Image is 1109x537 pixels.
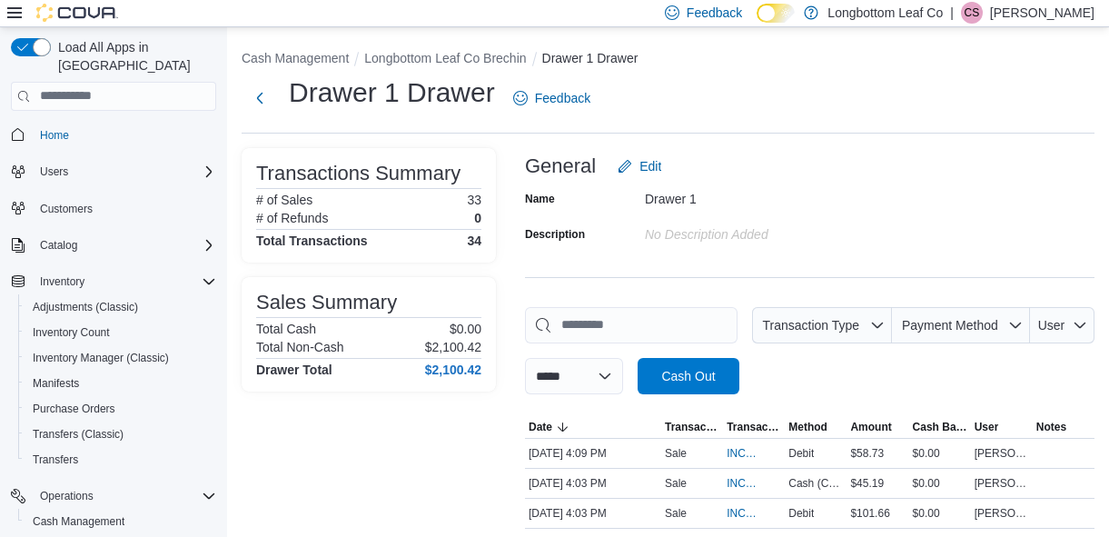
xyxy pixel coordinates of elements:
[450,322,481,336] p: $0.00
[474,211,481,225] p: 0
[1036,420,1066,434] span: Notes
[1033,416,1094,438] button: Notes
[25,373,216,394] span: Manifests
[33,452,78,467] span: Transfers
[4,483,223,509] button: Operations
[727,502,781,524] button: INCDMD-41083
[525,416,661,438] button: Date
[25,398,123,420] a: Purchase Orders
[33,161,75,183] button: Users
[242,51,349,65] button: Cash Management
[525,443,661,464] div: [DATE] 4:09 PM
[40,164,68,179] span: Users
[847,416,908,438] button: Amount
[525,227,585,242] label: Description
[25,296,145,318] a: Adjustments (Classic)
[256,211,328,225] h6: # of Refunds
[25,322,117,343] a: Inventory Count
[33,427,124,442] span: Transfers (Classic)
[525,307,738,343] input: This is a search bar. As you type, the results lower in the page will automatically filter.
[18,396,223,422] button: Purchase Orders
[827,2,943,24] p: Longbottom Leaf Co
[25,423,216,445] span: Transfers (Classic)
[25,423,131,445] a: Transfers (Classic)
[242,80,278,116] button: Next
[256,292,397,313] h3: Sales Summary
[850,506,889,521] span: $101.66
[33,485,101,507] button: Operations
[33,234,84,256] button: Catalog
[909,502,971,524] div: $0.00
[975,446,1029,461] span: [PERSON_NAME]
[25,511,132,532] a: Cash Management
[727,443,781,464] button: INCDMD-41085
[850,476,884,491] span: $45.19
[33,485,216,507] span: Operations
[506,80,598,116] a: Feedback
[25,373,86,394] a: Manifests
[665,476,687,491] p: Sale
[256,322,316,336] h6: Total Cash
[25,511,216,532] span: Cash Management
[18,422,223,447] button: Transfers (Classic)
[727,472,781,494] button: INCDMD-41084
[727,476,763,491] span: INCDMD-41084
[25,449,85,471] a: Transfers
[33,161,216,183] span: Users
[909,443,971,464] div: $0.00
[425,363,481,377] h4: $2,100.42
[638,358,739,394] button: Cash Out
[902,318,998,333] span: Payment Method
[364,51,526,65] button: Longbottom Leaf Co Brechin
[661,416,723,438] button: Transaction Type
[535,89,590,107] span: Feedback
[525,472,661,494] div: [DATE] 4:03 PM
[33,198,100,220] a: Customers
[256,163,460,184] h3: Transactions Summary
[256,193,312,207] h6: # of Sales
[661,367,715,385] span: Cash Out
[525,192,555,206] label: Name
[40,238,77,253] span: Catalog
[645,184,888,206] div: Drawer 1
[25,347,176,369] a: Inventory Manager (Classic)
[965,2,980,24] span: CS
[542,51,639,65] button: Drawer 1 Drawer
[645,220,888,242] div: No Description added
[33,402,115,416] span: Purchase Orders
[525,502,661,524] div: [DATE] 4:03 PM
[850,446,884,461] span: $58.73
[33,234,216,256] span: Catalog
[665,506,687,521] p: Sale
[467,234,481,248] h4: 34
[990,2,1094,24] p: [PERSON_NAME]
[33,376,79,391] span: Manifests
[757,23,757,24] span: Dark Mode
[33,124,216,146] span: Home
[639,157,661,175] span: Edit
[33,124,76,146] a: Home
[788,446,814,461] span: Debit
[909,416,971,438] button: Cash Back
[256,340,344,354] h6: Total Non-Cash
[25,398,216,420] span: Purchase Orders
[33,351,169,365] span: Inventory Manager (Classic)
[51,38,216,75] span: Load All Apps in [GEOGRAPHIC_DATA]
[723,416,785,438] button: Transaction #
[975,476,1029,491] span: [PERSON_NAME]
[4,159,223,184] button: Users
[785,416,847,438] button: Method
[33,514,124,529] span: Cash Management
[467,193,481,207] p: 33
[909,472,971,494] div: $0.00
[18,294,223,320] button: Adjustments (Classic)
[18,509,223,534] button: Cash Management
[687,4,742,22] span: Feedback
[950,2,954,24] p: |
[40,274,84,289] span: Inventory
[25,296,216,318] span: Adjustments (Classic)
[289,75,495,111] h1: Drawer 1 Drawer
[529,420,552,434] span: Date
[18,371,223,396] button: Manifests
[525,155,596,177] h3: General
